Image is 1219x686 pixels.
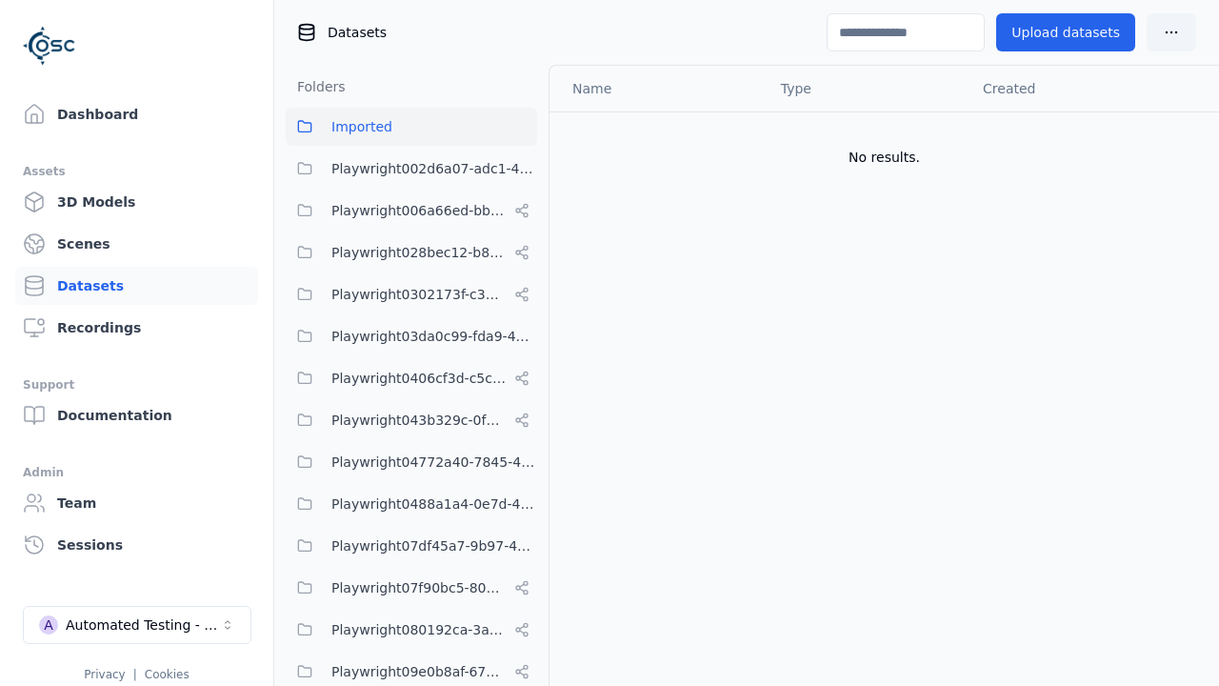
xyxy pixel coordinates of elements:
[286,150,537,188] button: Playwright002d6a07-adc1-4c24-b05e-c31b39d5c727
[23,606,251,644] button: Select a workspace
[331,618,507,641] span: Playwright080192ca-3ab8-4170-8689-2c2dffafb10d
[23,461,250,484] div: Admin
[84,668,125,681] a: Privacy
[331,241,507,264] span: Playwright028bec12-b853-4041-8716-f34111cdbd0b
[286,485,537,523] button: Playwright0488a1a4-0e7d-4299-bdea-dd156cc484d6
[15,309,258,347] a: Recordings
[286,401,537,439] button: Playwright043b329c-0fea-4eef-a1dd-c1b85d96f68d
[286,443,537,481] button: Playwright04772a40-7845-40f2-bf94-f85d29927f9d
[996,13,1135,51] button: Upload datasets
[23,160,250,183] div: Assets
[286,192,537,230] button: Playwright006a66ed-bbfa-4b84-a6f2-8b03960da6f1
[286,611,537,649] button: Playwright080192ca-3ab8-4170-8689-2c2dffafb10d
[331,283,507,306] span: Playwright0302173f-c313-40eb-a2c1-2f14b0f3806f
[15,396,258,434] a: Documentation
[286,108,537,146] button: Imported
[331,576,507,599] span: Playwright07f90bc5-80d1-4d58-862e-051c9f56b799
[331,493,537,515] span: Playwright0488a1a4-0e7d-4299-bdea-dd156cc484d6
[66,615,220,635] div: Automated Testing - Playwright
[286,233,537,272] button: Playwright028bec12-b853-4041-8716-f34111cdbd0b
[331,325,537,348] span: Playwright03da0c99-fda9-4a9e-aae8-21aa8e1fe531
[331,367,507,390] span: Playwright0406cf3d-c5c6-4809-a891-d4d7aaf60441
[328,23,387,42] span: Datasets
[331,535,537,557] span: Playwright07df45a7-9b97-4519-9260-365d86e9bcdb
[331,409,507,432] span: Playwright043b329c-0fea-4eef-a1dd-c1b85d96f68d
[39,615,58,635] div: A
[331,660,507,683] span: Playwright09e0b8af-6797-487c-9a58-df45af994400
[766,66,968,111] th: Type
[331,157,537,180] span: Playwright002d6a07-adc1-4c24-b05e-c31b39d5c727
[286,359,537,397] button: Playwright0406cf3d-c5c6-4809-a891-d4d7aaf60441
[286,527,537,565] button: Playwright07df45a7-9b97-4519-9260-365d86e9bcdb
[286,569,537,607] button: Playwright07f90bc5-80d1-4d58-862e-051c9f56b799
[331,451,537,474] span: Playwright04772a40-7845-40f2-bf94-f85d29927f9d
[331,199,507,222] span: Playwright006a66ed-bbfa-4b84-a6f2-8b03960da6f1
[145,668,190,681] a: Cookies
[23,373,250,396] div: Support
[550,66,766,111] th: Name
[23,19,76,72] img: Logo
[15,183,258,221] a: 3D Models
[286,275,537,313] button: Playwright0302173f-c313-40eb-a2c1-2f14b0f3806f
[286,77,346,96] h3: Folders
[15,225,258,263] a: Scenes
[15,267,258,305] a: Datasets
[331,115,392,138] span: Imported
[15,526,258,564] a: Sessions
[15,484,258,522] a: Team
[550,111,1219,203] td: No results.
[133,668,137,681] span: |
[968,66,1189,111] th: Created
[286,317,537,355] button: Playwright03da0c99-fda9-4a9e-aae8-21aa8e1fe531
[15,95,258,133] a: Dashboard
